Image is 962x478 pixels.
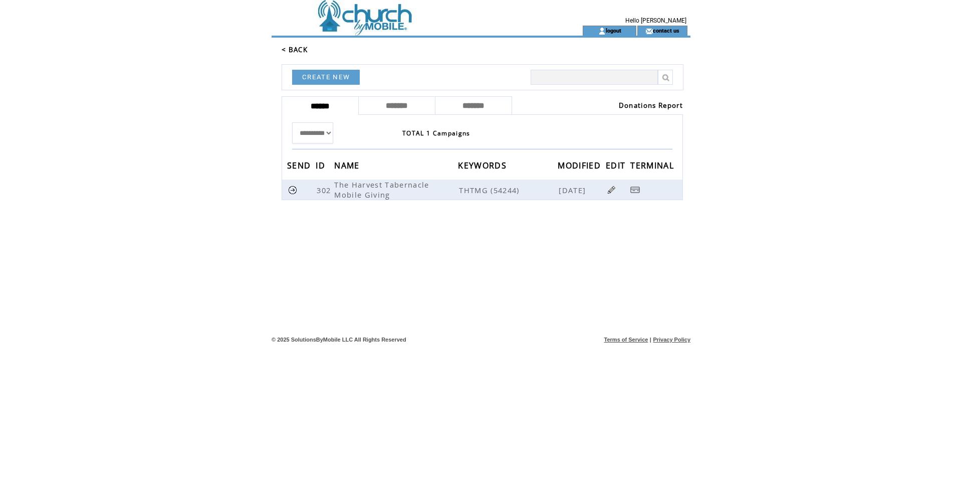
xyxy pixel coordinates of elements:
[650,337,651,343] span: |
[317,185,333,195] span: 302
[282,45,308,54] a: < BACK
[606,157,628,176] span: EDIT
[316,157,328,176] span: ID
[619,101,683,110] a: Donations Report
[334,157,362,176] span: NAME
[458,162,509,168] a: KEYWORDS
[316,162,328,168] a: ID
[287,157,313,176] span: SEND
[606,27,621,34] a: logout
[625,17,686,24] span: Hello [PERSON_NAME]
[558,157,603,176] span: MODIFIED
[402,129,470,137] span: TOTAL 1 Campaigns
[272,337,406,343] span: © 2025 SolutionsByMobile LLC All Rights Reserved
[653,337,690,343] a: Privacy Policy
[558,162,603,168] a: MODIFIED
[334,180,429,200] span: The Harvest Tabernacle Mobile Giving
[653,27,679,34] a: contact us
[334,162,362,168] a: NAME
[598,27,606,35] img: account_icon.gif
[630,157,676,176] span: TERMINAL
[458,157,509,176] span: KEYWORDS
[459,185,557,195] span: THTMG (54244)
[559,185,588,195] span: [DATE]
[604,337,648,343] a: Terms of Service
[292,70,360,85] a: CREATE NEW
[645,27,653,35] img: contact_us_icon.gif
